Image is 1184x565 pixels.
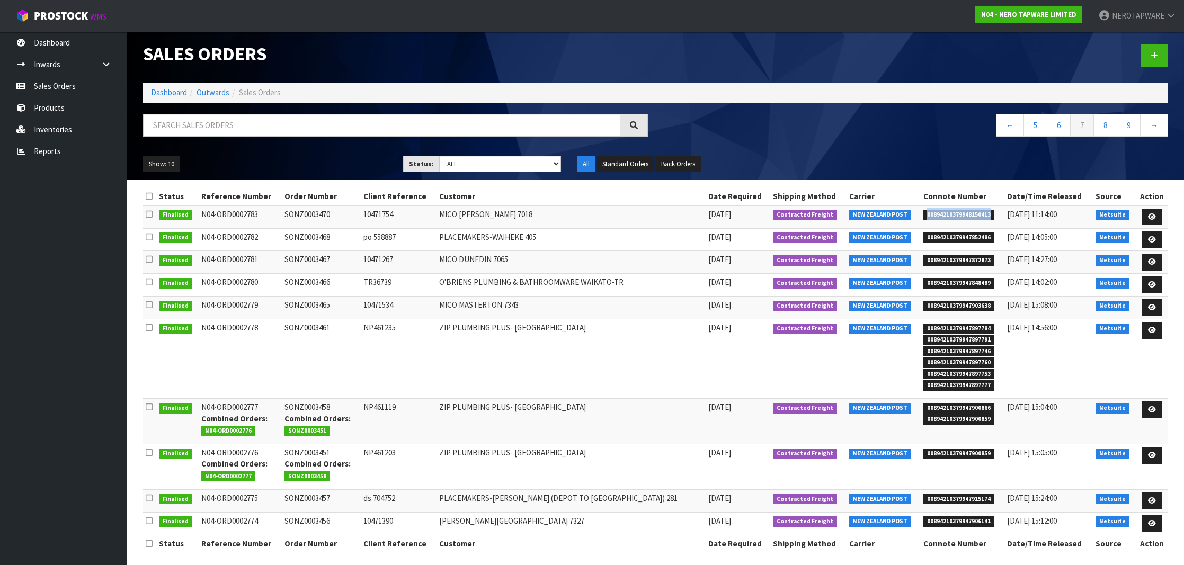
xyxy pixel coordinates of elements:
[1112,11,1164,21] span: NEROTAPWARE
[923,301,994,311] span: 00894210379947903638
[1007,300,1057,310] span: [DATE] 15:08:00
[664,114,1169,140] nav: Page navigation
[282,399,361,444] td: SONZ0003458
[437,444,706,490] td: ZIP PLUMBING PLUS- [GEOGRAPHIC_DATA]
[773,232,837,243] span: Contracted Freight
[159,449,192,459] span: Finalised
[1096,494,1129,505] span: Netsuite
[143,156,180,173] button: Show: 10
[282,274,361,297] td: SONZ0003466
[996,114,1024,137] a: ←
[90,12,106,22] small: WMS
[16,9,29,22] img: cube-alt.png
[708,209,731,219] span: [DATE]
[361,535,436,552] th: Client Reference
[199,251,282,274] td: N04-ORD0002781
[437,399,706,444] td: ZIP PLUMBING PLUS- [GEOGRAPHIC_DATA]
[597,156,654,173] button: Standard Orders
[773,449,837,459] span: Contracted Freight
[923,335,994,345] span: 00894210379947897791
[923,278,994,289] span: 00894210379947848489
[361,297,436,319] td: 10471534
[847,535,921,552] th: Carrier
[849,449,911,459] span: NEW ZEALAND POST
[199,399,282,444] td: N04-ORD0002777
[773,301,837,311] span: Contracted Freight
[437,297,706,319] td: MICO MASTERTON 7343
[282,251,361,274] td: SONZ0003467
[159,494,192,505] span: Finalised
[199,444,282,490] td: N04-ORD0002776
[923,324,994,334] span: 00894210379947897784
[361,512,436,535] td: 10471390
[1007,516,1057,526] span: [DATE] 15:12:00
[361,489,436,512] td: ds 704752
[770,188,847,205] th: Shipping Method
[1096,449,1129,459] span: Netsuite
[708,447,731,458] span: [DATE]
[849,232,911,243] span: NEW ZEALAND POST
[282,535,361,552] th: Order Number
[282,444,361,490] td: SONZ0003451
[849,494,911,505] span: NEW ZEALAND POST
[437,535,706,552] th: Customer
[159,301,192,311] span: Finalised
[199,274,282,297] td: N04-ORD0002780
[1007,447,1057,458] span: [DATE] 15:05:00
[201,459,268,469] strong: Combined Orders:
[849,210,911,220] span: NEW ZEALAND POST
[923,232,994,243] span: 00894210379947852486
[361,319,436,399] td: NP461235
[923,516,994,527] span: 00894210379947906141
[1023,114,1047,137] a: 5
[143,114,620,137] input: Search sales orders
[923,414,994,425] span: 00894210379947900859
[923,449,994,459] span: 00894210379947900859
[437,188,706,205] th: Customer
[282,319,361,399] td: SONZ0003461
[284,471,330,482] span: SONZ0003458
[361,444,436,490] td: NP461203
[1096,278,1129,289] span: Netsuite
[437,274,706,297] td: O'BRIENS PLUMBING & BATHROOMWARE WAIKATO-TR
[437,512,706,535] td: [PERSON_NAME][GEOGRAPHIC_DATA] 7327
[199,297,282,319] td: N04-ORD0002779
[1007,254,1057,264] span: [DATE] 14:27:00
[1096,301,1129,311] span: Netsuite
[708,402,731,412] span: [DATE]
[409,159,434,168] strong: Status:
[151,87,187,97] a: Dashboard
[361,251,436,274] td: 10471267
[1117,114,1141,137] a: 9
[282,297,361,319] td: SONZ0003465
[143,44,648,65] h1: Sales Orders
[361,205,436,228] td: 10471754
[1007,322,1057,333] span: [DATE] 14:56:00
[773,403,837,414] span: Contracted Freight
[1096,324,1129,334] span: Netsuite
[159,210,192,220] span: Finalised
[199,489,282,512] td: N04-ORD0002775
[437,489,706,512] td: PLACEMAKERS-[PERSON_NAME] (DEPOT TO [GEOGRAPHIC_DATA]) 281
[923,357,994,368] span: 00894210379947897760
[159,324,192,334] span: Finalised
[1096,403,1129,414] span: Netsuite
[847,188,921,205] th: Carrier
[361,274,436,297] td: TR36739
[708,322,731,333] span: [DATE]
[773,516,837,527] span: Contracted Freight
[849,324,911,334] span: NEW ZEALAND POST
[34,9,88,23] span: ProStock
[1093,188,1136,205] th: Source
[159,255,192,266] span: Finalised
[1096,232,1129,243] span: Netsuite
[1136,535,1168,552] th: Action
[437,251,706,274] td: MICO DUNEDIN 7065
[1093,114,1117,137] a: 8
[1004,535,1093,552] th: Date/Time Released
[156,535,199,552] th: Status
[282,512,361,535] td: SONZ0003456
[201,471,255,482] span: N04-ORD0002777
[199,188,282,205] th: Reference Number
[1070,114,1094,137] a: 7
